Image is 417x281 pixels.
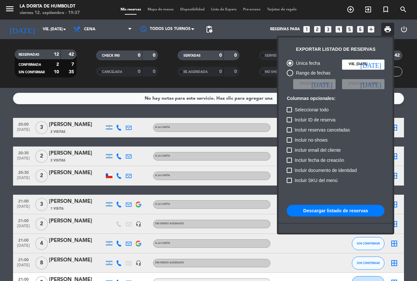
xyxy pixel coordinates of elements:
[295,146,341,154] span: Incluir email del cliente
[295,106,328,114] span: Seleccionar todo
[360,81,381,87] i: [DATE]
[360,61,381,68] i: [DATE]
[287,96,384,101] h6: Columnas opcionales:
[295,166,357,174] span: Incluir documento de identidad
[311,81,332,87] i: [DATE]
[293,60,320,67] div: Única fecha
[295,136,327,144] span: Incluir no-shows
[295,176,338,184] span: Incluir SKU del menú
[287,205,384,217] button: Descargar listado de reservas
[295,126,350,134] span: Incluir reservas canceladas
[349,81,378,87] span: [PERSON_NAME]
[296,46,375,53] div: Exportar listado de reservas
[384,25,392,33] span: print
[295,156,344,164] span: Incluir fecha de creación
[295,116,335,124] span: Incluir ID de reserva
[293,69,330,77] div: Rango de fechas
[300,81,329,87] span: [PERSON_NAME]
